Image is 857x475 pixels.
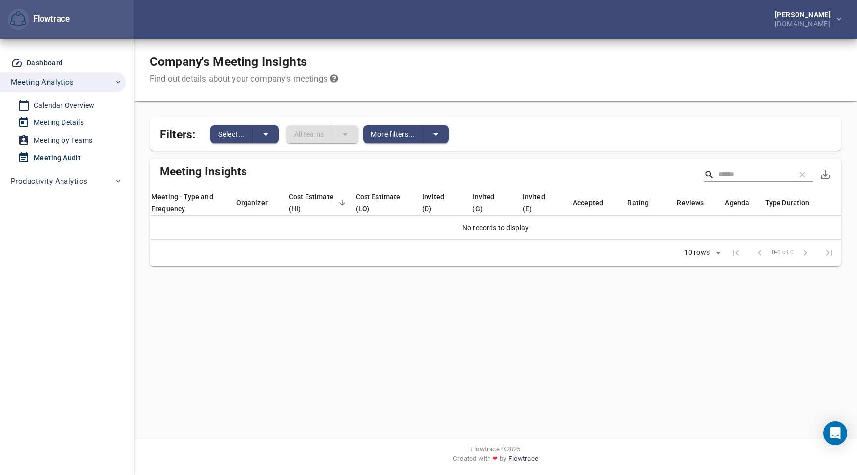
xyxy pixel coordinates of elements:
span: More filters... [371,128,415,140]
button: Select... [210,125,253,143]
div: Agenda [725,197,764,209]
span: What % of internal (direct & group) invites are accepted. [573,197,603,209]
div: 10 rows [682,248,712,257]
div: [DOMAIN_NAME] [775,18,835,27]
span: Internal meeting participants invited directly to the meeting events. [422,191,452,215]
span: How many written feedbacks are available for this meeting. [677,197,704,209]
span: Cost Estimate (HI) [289,191,336,215]
div: Created with [142,454,849,467]
span: 0-0 of 0 [772,248,794,258]
div: [PERSON_NAME] [775,11,835,18]
span: Organizer [236,197,281,209]
div: Organizer [236,197,288,209]
div: Invited (D) [422,191,471,215]
span: Productivity Analytics [11,175,87,188]
div: Calendar Overview [34,99,95,112]
span: Last Page [817,241,841,265]
div: Rating [627,197,676,209]
span: ❤ [490,454,500,463]
span: Internal meeting participants invited through group invitation to the meeting events. [472,191,502,215]
span: Select... [218,128,245,140]
span: by [500,454,506,467]
button: Export [813,163,837,186]
span: First Page [724,241,748,265]
div: Duration [782,197,841,209]
span: Average rating from meeting participants who have accepted the meeting. [627,197,649,209]
div: Flowtrace [8,9,70,30]
span: Duration [782,197,822,209]
span: Formula: accepted invites * duration of events * hourly cost estimate. Cost estimate is based on ... [356,191,403,215]
div: split button [363,125,449,143]
td: No records to display [150,216,841,240]
button: More filters... [363,125,423,143]
div: split button [286,125,359,143]
div: Reviews [677,197,724,209]
button: Flowtrace [8,9,29,30]
div: split button [210,125,279,143]
div: Cost Estimate (LO) [356,191,422,215]
div: Meeting - Type and Frequency [151,191,235,215]
span: Previous Page [748,241,772,265]
span: External meeting participants invited directly within the meeting events. [523,191,552,215]
div: Invited (E) [523,191,572,215]
div: Meeting by Teams [34,134,92,147]
svg: Search [704,170,714,179]
button: [PERSON_NAME][DOMAIN_NAME] [759,8,849,30]
div: Find out details about your company's meetings [150,73,338,85]
div: Open Intercom Messenger [823,421,847,445]
img: Flowtrace [10,11,26,27]
div: 10 rows [678,245,724,260]
div: Type [765,197,781,209]
div: Cost Estimate (HI) [289,191,355,215]
a: Flowtrace [508,454,538,467]
span: Meeting - Type and Frequency [151,191,230,215]
span: Meeting Analytics [11,76,74,89]
span: Next Page [794,241,817,265]
div: Flowtrace [29,13,70,25]
h1: Company's Meeting Insights [150,55,338,69]
input: Search [718,167,788,182]
span: Meeting Insights [160,159,247,180]
div: Meeting Audit [34,152,81,164]
span: Filters: [160,122,195,143]
span: Is internal meeting or does invitees contain external participants. [765,197,781,209]
div: Meeting Details [34,117,84,129]
span: Does agenda exists? Static means agenda stays the same between meeting events. [725,197,749,209]
div: Invited (G) [472,191,521,215]
div: Dashboard [27,57,63,69]
span: Flowtrace © 2025 [470,444,520,454]
div: Accepted [573,197,626,209]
